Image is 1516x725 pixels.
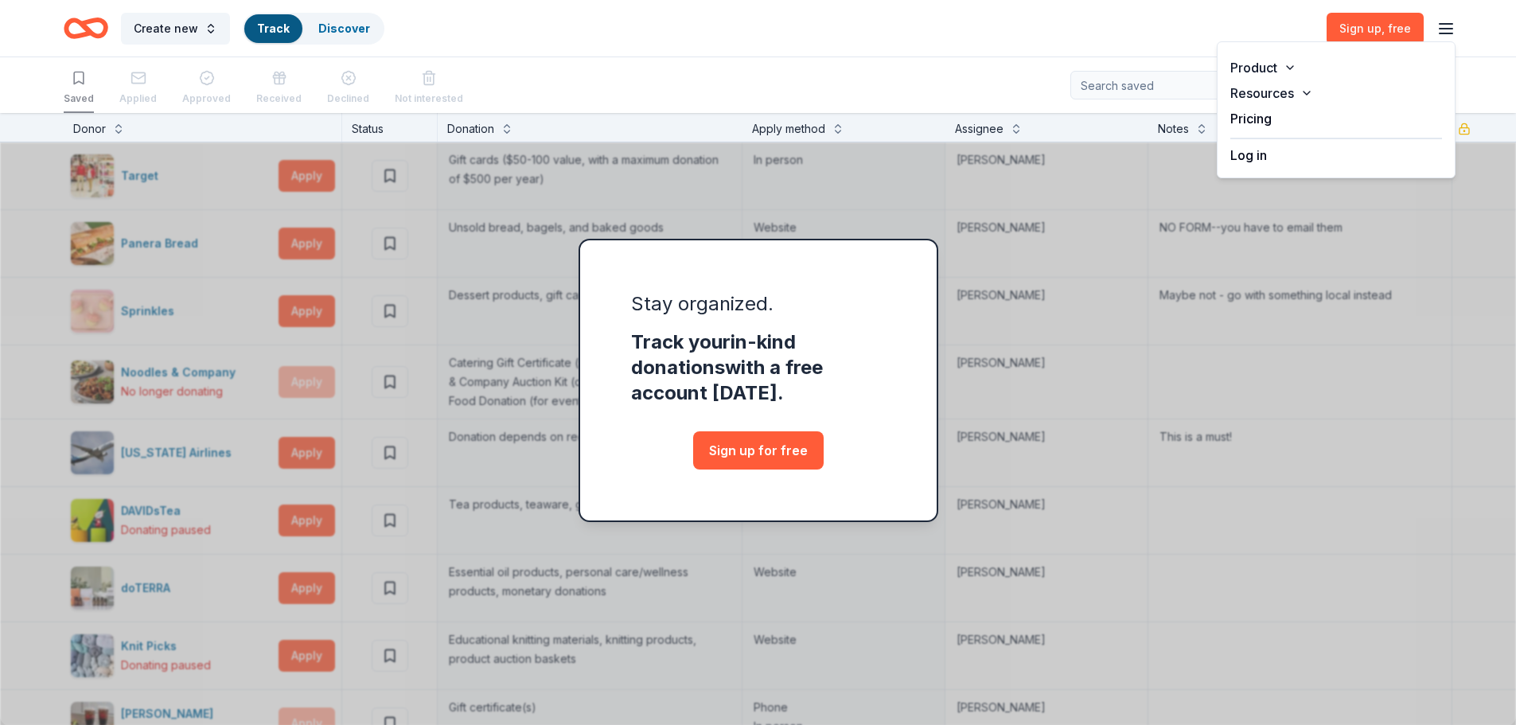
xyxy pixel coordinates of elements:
[1230,111,1272,127] a: Pricing
[1070,71,1274,99] input: Search saved
[631,291,886,317] div: Stay organized.
[134,19,198,38] span: Create new
[1339,21,1411,35] span: Sign up
[1218,55,1455,80] button: Product
[73,119,106,138] div: Donor
[1230,146,1267,165] button: Log in
[447,119,494,138] div: Donation
[693,431,824,470] a: Sign up for free
[318,21,370,35] a: Discover
[257,21,290,35] a: Track
[1382,21,1411,35] span: , free
[1158,119,1189,138] div: Notes
[64,10,108,47] a: Home
[121,13,230,45] button: Create new
[1327,13,1424,45] a: Sign up, free
[955,119,1004,138] div: Assignee
[752,119,825,138] div: Apply method
[243,13,384,45] button: TrackDiscover
[342,113,438,142] div: Status
[631,329,886,406] div: Track your in-kind donations with a free account [DATE].
[1218,80,1455,106] button: Resources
